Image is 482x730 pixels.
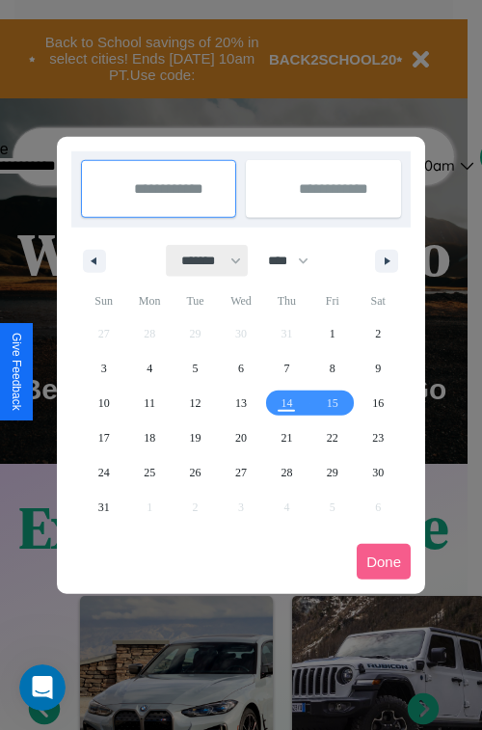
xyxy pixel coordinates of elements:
[173,455,218,490] button: 26
[218,285,263,316] span: Wed
[173,386,218,420] button: 12
[375,351,381,386] span: 9
[147,351,152,386] span: 4
[98,420,110,455] span: 17
[356,316,401,351] button: 2
[144,420,155,455] span: 18
[81,455,126,490] button: 24
[190,455,201,490] span: 26
[126,420,172,455] button: 18
[238,351,244,386] span: 6
[81,420,126,455] button: 17
[81,285,126,316] span: Sun
[372,420,384,455] span: 23
[327,386,338,420] span: 15
[98,490,110,525] span: 31
[98,386,110,420] span: 10
[81,351,126,386] button: 3
[356,351,401,386] button: 9
[309,420,355,455] button: 22
[281,386,292,420] span: 14
[218,455,263,490] button: 27
[309,386,355,420] button: 15
[309,455,355,490] button: 29
[327,455,338,490] span: 29
[126,351,172,386] button: 4
[218,386,263,420] button: 13
[173,285,218,316] span: Tue
[372,386,384,420] span: 16
[357,544,411,580] button: Done
[264,351,309,386] button: 7
[10,333,23,411] div: Give Feedback
[218,420,263,455] button: 20
[264,455,309,490] button: 28
[264,386,309,420] button: 14
[356,455,401,490] button: 30
[356,285,401,316] span: Sat
[218,351,263,386] button: 6
[372,455,384,490] span: 30
[309,351,355,386] button: 8
[144,386,155,420] span: 11
[126,386,172,420] button: 11
[264,420,309,455] button: 21
[190,420,201,455] span: 19
[81,490,126,525] button: 31
[19,664,66,711] iframe: Intercom live chat
[330,316,335,351] span: 1
[281,455,292,490] span: 28
[356,386,401,420] button: 16
[193,351,199,386] span: 5
[235,386,247,420] span: 13
[281,420,292,455] span: 21
[356,420,401,455] button: 23
[235,455,247,490] span: 27
[98,455,110,490] span: 24
[309,285,355,316] span: Fri
[309,316,355,351] button: 1
[126,455,172,490] button: 25
[190,386,201,420] span: 12
[264,285,309,316] span: Thu
[235,420,247,455] span: 20
[144,455,155,490] span: 25
[81,386,126,420] button: 10
[330,351,335,386] span: 8
[126,285,172,316] span: Mon
[173,351,218,386] button: 5
[283,351,289,386] span: 7
[101,351,107,386] span: 3
[173,420,218,455] button: 19
[375,316,381,351] span: 2
[327,420,338,455] span: 22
